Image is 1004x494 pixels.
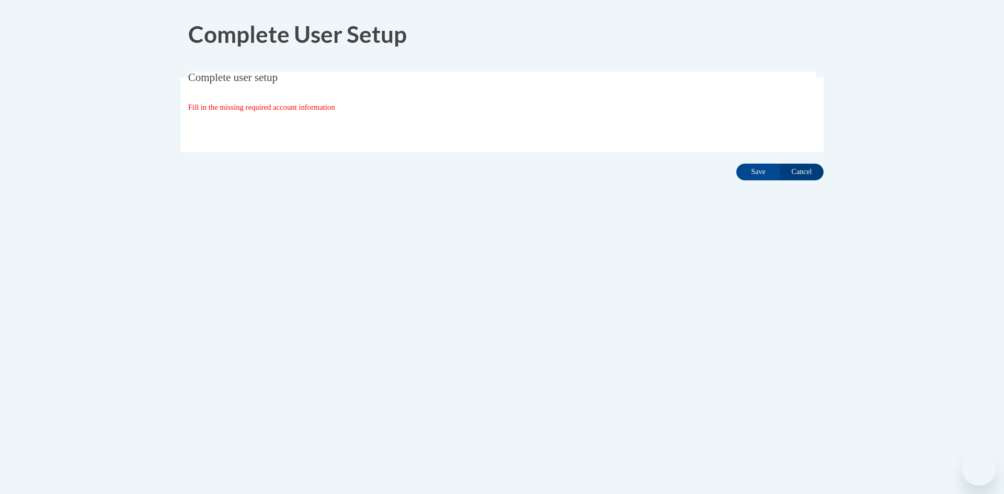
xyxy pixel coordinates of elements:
span: Fill in the missing required account information [188,103,335,111]
iframe: Button to launch messaging window [962,452,996,486]
span: Complete user setup [188,71,278,84]
input: Cancel [780,164,824,180]
input: Save [736,164,780,180]
span: Complete User Setup [188,20,407,48]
